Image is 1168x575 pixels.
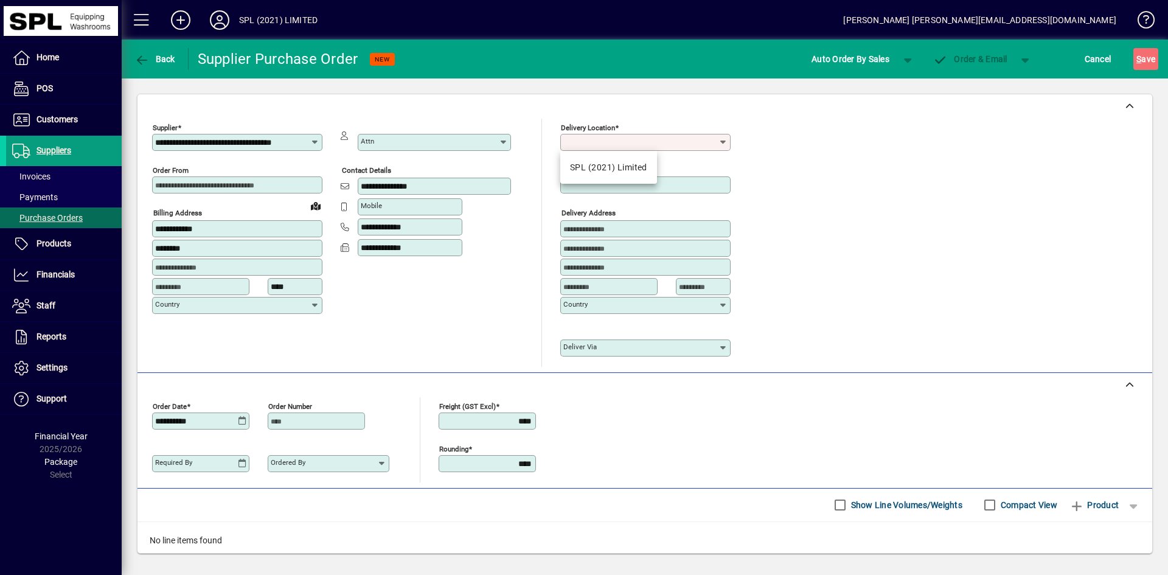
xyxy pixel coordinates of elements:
button: Cancel [1082,48,1114,70]
mat-label: Order number [268,402,312,410]
span: NEW [375,55,390,63]
span: Order & Email [933,54,1007,64]
span: Settings [36,363,68,372]
span: Customers [36,114,78,124]
span: Auto Order By Sales [812,49,889,69]
span: Reports [36,332,66,341]
mat-label: Country [155,300,179,308]
a: View on map [306,196,325,215]
span: Invoices [12,172,50,181]
button: Auto Order By Sales [805,48,895,70]
mat-label: Order date [153,402,187,410]
label: Show Line Volumes/Weights [849,499,962,511]
app-page-header-button: Back [122,48,189,70]
a: Home [6,43,122,73]
mat-label: Attn [361,137,374,145]
a: Settings [6,353,122,383]
mat-label: Supplier [153,124,178,132]
a: Customers [6,105,122,135]
span: Products [36,239,71,248]
mat-label: Rounding [439,444,468,453]
a: Products [6,229,122,259]
button: Back [131,48,178,70]
span: Product [1069,495,1119,515]
mat-label: Order from [153,166,189,175]
div: SPL (2021) Limited [570,161,647,174]
a: Knowledge Base [1128,2,1153,42]
a: Support [6,384,122,414]
mat-label: Mobile [361,201,382,210]
button: Product [1063,494,1125,516]
a: POS [6,74,122,104]
mat-label: Required by [155,458,192,467]
a: Staff [6,291,122,321]
mat-label: Delivery Location [561,124,615,132]
button: Add [161,9,200,31]
a: Reports [6,322,122,352]
span: ave [1136,49,1155,69]
span: Suppliers [36,145,71,155]
mat-label: Deliver via [563,343,597,351]
span: Financials [36,270,75,279]
span: S [1136,54,1141,64]
mat-label: Country [563,300,588,308]
div: [PERSON_NAME] [PERSON_NAME][EMAIL_ADDRESS][DOMAIN_NAME] [843,10,1116,30]
button: Order & Email [927,48,1013,70]
span: Home [36,52,59,62]
a: Purchase Orders [6,207,122,228]
mat-option: SPL (2021) Limited [560,156,657,179]
span: Back [134,54,175,64]
div: SPL (2021) LIMITED [239,10,318,30]
a: Invoices [6,166,122,187]
a: Financials [6,260,122,290]
div: No line items found [137,522,1152,559]
label: Compact View [998,499,1057,511]
mat-label: Ordered by [271,458,305,467]
span: Cancel [1085,49,1111,69]
span: Package [44,457,77,467]
span: Financial Year [35,431,88,441]
button: Save [1133,48,1158,70]
div: Supplier Purchase Order [198,49,358,69]
a: Payments [6,187,122,207]
span: Payments [12,192,58,202]
span: POS [36,83,53,93]
span: Staff [36,301,55,310]
span: Purchase Orders [12,213,83,223]
mat-label: Freight (GST excl) [439,402,496,410]
button: Profile [200,9,239,31]
span: Support [36,394,67,403]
